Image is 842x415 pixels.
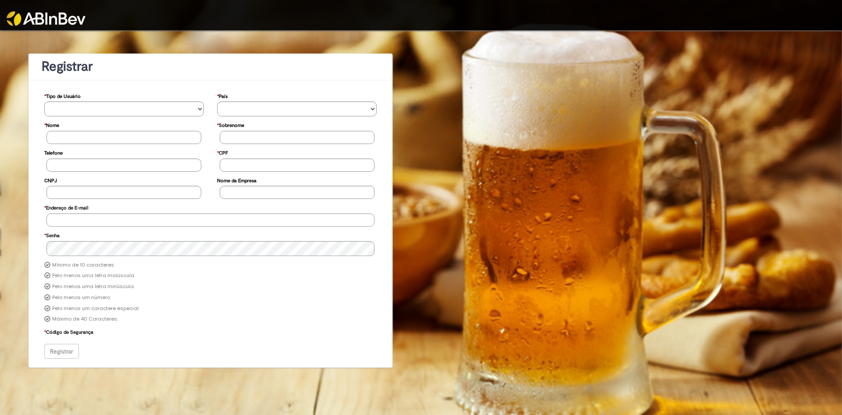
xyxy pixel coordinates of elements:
[44,118,59,131] label: Nome
[42,59,379,74] h1: Registrar
[52,262,115,269] label: Mínimo de 10 caracteres.
[52,316,118,323] label: Máximo de 40 Caracteres.
[52,283,135,290] label: Pelo menos uma letra minúscula.
[44,201,88,213] label: Endereço de E-mail
[52,294,111,301] label: Pelo menos um número.
[217,146,228,159] label: CPF
[44,325,93,338] label: Código de Segurança
[44,228,60,241] label: Senha
[44,146,63,159] label: Telefone
[217,173,257,186] label: Nome da Empresa
[7,11,86,26] img: ABInbev-white.png
[52,272,135,279] label: Pelo menos uma letra maiúscula.
[44,173,57,186] label: CNPJ
[217,89,228,102] label: País
[44,89,81,102] label: Tipo de Usuário
[217,118,244,131] label: Sobrenome
[52,305,139,312] label: Pelo menos um caractere especial.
